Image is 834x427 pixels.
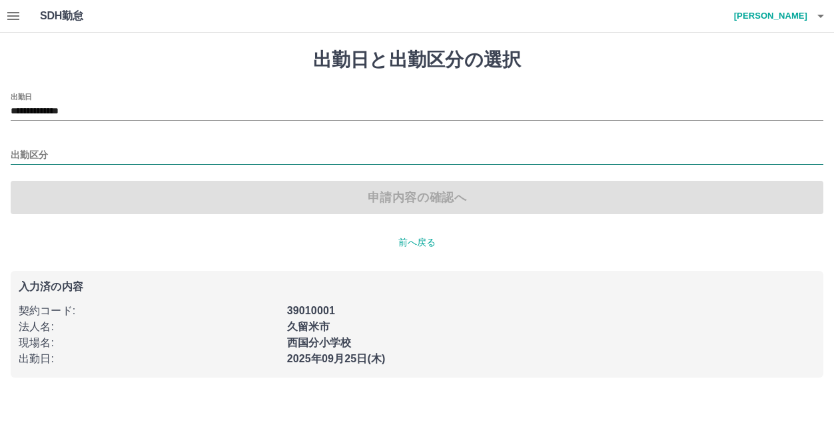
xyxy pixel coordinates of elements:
p: 契約コード : [19,303,279,319]
p: 前へ戻る [11,236,823,250]
p: 出勤日 : [19,351,279,367]
b: 西国分小学校 [287,337,352,348]
b: 2025年09月25日(木) [287,353,386,364]
b: 39010001 [287,305,335,316]
label: 出勤日 [11,91,32,101]
p: 現場名 : [19,335,279,351]
b: 久留米市 [287,321,330,332]
p: 入力済の内容 [19,282,815,292]
h1: 出勤日と出勤区分の選択 [11,49,823,71]
p: 法人名 : [19,319,279,335]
